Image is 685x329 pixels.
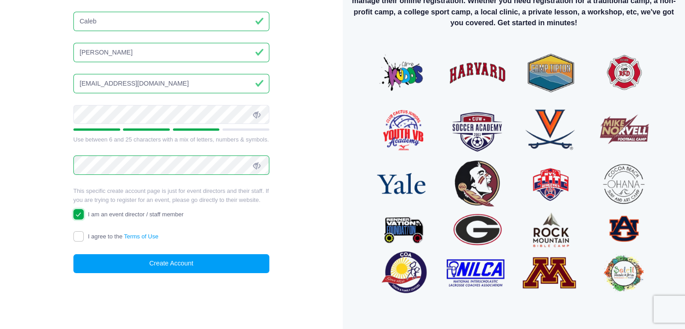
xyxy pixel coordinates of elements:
[73,231,84,242] input: I agree to theTerms of Use
[88,233,158,240] span: I agree to the
[124,233,159,240] a: Terms of Use
[73,74,269,93] input: Email
[73,43,269,62] input: Last Name
[73,135,269,144] div: Use between 6 and 25 characters with a mix of letters, numbers & symbols.
[73,209,84,219] input: I am an event director / staff member
[73,187,269,204] p: This specific create account page is just for event directors and their staff. If you are trying ...
[73,12,269,31] input: First Name
[88,211,183,218] span: I am an event director / staff member
[73,254,269,274] button: Create Account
